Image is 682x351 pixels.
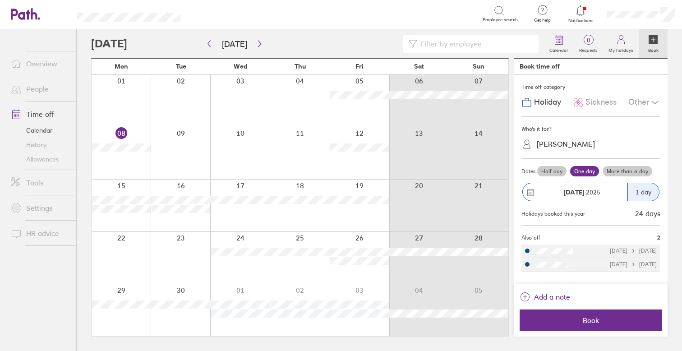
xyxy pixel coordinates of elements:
a: Book [639,29,668,58]
div: 1 day [627,183,659,201]
label: Half day [537,166,567,177]
label: Calendar [544,45,574,53]
a: 0Requests [574,29,603,58]
button: Book [520,309,662,331]
a: Allowances [4,152,76,166]
div: 24 days [635,209,660,217]
span: Get help [528,18,557,23]
span: Dates [521,168,535,175]
div: Time off category [521,80,660,94]
span: Add a note [534,290,570,304]
span: Sickness [585,97,617,107]
span: Thu [295,63,306,70]
a: Notifications [566,5,595,23]
a: History [4,138,76,152]
span: Notifications [566,18,595,23]
a: Settings [4,199,76,217]
div: [DATE] [DATE] [610,261,657,268]
a: People [4,80,76,98]
span: Employee search [483,17,518,23]
label: Requests [574,45,603,53]
span: 2025 [564,189,600,196]
span: 0 [574,37,603,44]
span: Sat [414,63,424,70]
div: Other [628,94,660,111]
span: 2 [657,235,660,241]
a: Calendar [544,29,574,58]
label: My holidays [603,45,639,53]
strong: [DATE] [564,188,584,196]
button: [DATE] 20251 day [521,178,660,206]
a: HR advice [4,224,76,242]
div: [DATE] [DATE] [610,248,657,254]
div: Search [205,9,228,18]
button: Add a note [520,290,570,304]
span: Book [526,316,656,324]
label: Book [643,45,664,53]
div: Holidays booked this year [521,211,585,217]
span: Sun [473,63,484,70]
a: Tools [4,174,76,192]
a: Time off [4,105,76,123]
a: Calendar [4,123,76,138]
span: Wed [234,63,247,70]
span: Mon [115,63,128,70]
a: Overview [4,55,76,73]
span: Fri [355,63,364,70]
span: Holiday [534,97,561,107]
a: My holidays [603,29,639,58]
div: Who's it for? [521,122,660,136]
div: [PERSON_NAME] [537,140,595,148]
label: More than a day [603,166,652,177]
div: Book time off [520,63,560,70]
span: Tue [176,63,186,70]
input: Filter by employee [417,35,533,52]
button: [DATE] [215,37,254,51]
span: Also off [521,235,540,241]
label: One day [570,166,599,177]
